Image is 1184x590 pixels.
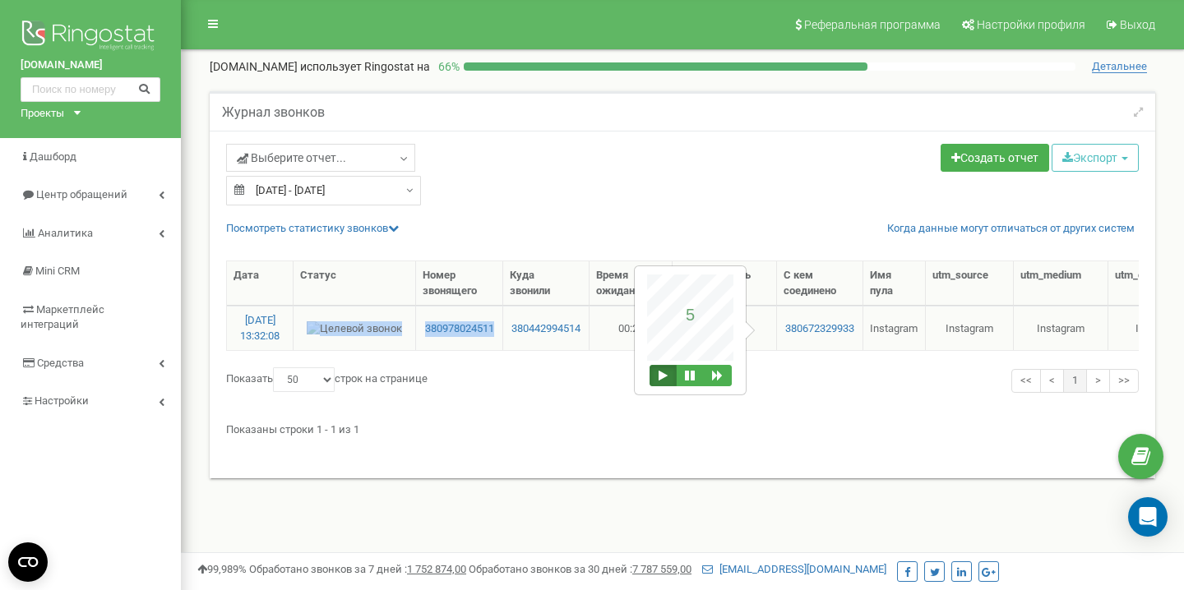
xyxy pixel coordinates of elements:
h5: Журнал звонков [222,105,325,120]
img: Целевой звонок [307,321,402,337]
a: > [1086,369,1110,393]
div: Open Intercom Messenger [1128,497,1168,537]
span: Настройки профиля [977,18,1085,31]
a: [DOMAIN_NAME] [21,58,160,73]
div: Показаны строки 1 - 1 из 1 [226,416,1139,438]
u: 7 787 559,00 [632,563,691,575]
p: 66 % [430,58,464,75]
span: использует Ringostat на [300,60,430,73]
a: 1 [1063,369,1087,393]
a: Создать отчет [941,144,1049,172]
th: Время ожидания [590,261,673,306]
span: Реферальная программа [804,18,941,31]
a: Выберите отчет... [226,144,415,172]
span: Выберите отчет... [237,150,346,166]
img: Ringostat logo [21,16,160,58]
span: Дашборд [30,150,76,163]
span: Обработано звонков за 30 дней : [469,563,691,575]
span: Обработано звонков за 7 дней : [249,563,466,575]
a: 380442994514 [510,321,581,337]
td: 00:25 [590,306,673,350]
th: Длительность звонка [673,261,777,306]
button: Open CMP widget [8,542,48,582]
span: 99,989% [197,563,247,575]
span: Детальнее [1092,60,1147,73]
span: Аналитика [38,227,93,239]
th: utm_source [926,261,1014,306]
p: [DOMAIN_NAME] [210,58,430,75]
u: 1 752 874,00 [407,563,466,575]
a: Посмотреть cтатистику звонков [226,222,399,234]
span: Средства [37,357,84,369]
th: С кем соединено [777,261,863,306]
a: 380672329933 [784,321,856,337]
td: Instagram [926,306,1014,350]
a: [DATE] 13:32:08 [240,314,280,342]
th: Номер звонящего [416,261,503,306]
a: < [1040,369,1064,393]
select: Показатьстрок на странице [273,367,335,392]
td: Instagram [863,306,926,350]
th: Статус [294,261,416,306]
span: Маркетплейс интеграций [21,303,104,331]
a: >> [1109,369,1139,393]
th: Имя пула [863,261,926,306]
td: Instagram [1014,306,1108,350]
input: Поиск по номеру [21,77,160,102]
a: 380978024511 [423,321,496,337]
span: Центр обращений [36,188,127,201]
th: utm_medium [1014,261,1108,306]
a: Когда данные могут отличаться от других систем [887,221,1135,237]
p: 5 [670,306,711,325]
span: Настройки [35,394,89,407]
a: [EMAIL_ADDRESS][DOMAIN_NAME] [702,563,886,575]
span: Mini CRM [35,265,80,277]
span: Выход [1120,18,1155,31]
label: Показать строк на странице [226,367,428,392]
a: << [1011,369,1041,393]
button: Экспорт [1052,144,1139,172]
div: Проекты [21,106,64,122]
th: Куда звонили [503,261,589,306]
th: Дата [227,261,294,306]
